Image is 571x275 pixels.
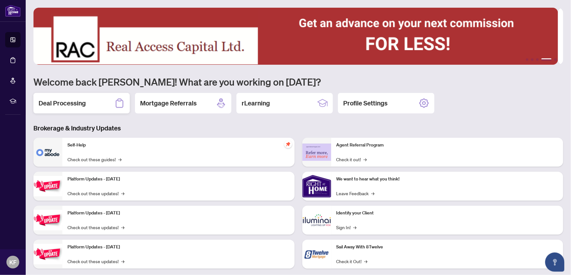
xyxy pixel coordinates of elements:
h1: Welcome back [PERSON_NAME]! What are you working on [DATE]? [33,76,563,88]
span: KF [9,258,16,267]
span: → [353,224,357,231]
p: Platform Updates - [DATE] [67,244,290,251]
h3: Brokerage & Industry Updates [33,124,563,133]
img: Sail Away With 8Twelve [302,240,331,269]
button: 3 [536,58,539,61]
img: Self-Help [33,138,62,167]
a: Check out these updates!→ [67,258,124,265]
button: Open asap [545,253,565,272]
button: 5 [554,58,557,61]
img: Agent Referral Program [302,144,331,161]
p: Identify your Client [336,210,558,217]
span: → [121,190,124,197]
p: Platform Updates - [DATE] [67,176,290,183]
h2: Deal Processing [39,99,86,108]
a: Check out these updates!→ [67,224,124,231]
img: We want to hear what you think! [302,172,331,201]
button: 4 [541,58,552,61]
p: Sail Away With 8Twelve [336,244,558,251]
img: Identify your Client [302,206,331,235]
span: → [364,258,368,265]
a: Check it Out!→ [336,258,368,265]
a: Sign In!→ [336,224,357,231]
a: Check out these guides!→ [67,156,121,163]
img: Platform Updates - July 21, 2025 [33,176,62,196]
span: → [371,190,375,197]
button: 2 [531,58,534,61]
img: Slide 3 [33,8,558,65]
span: pushpin [284,140,292,148]
p: We want to hear what you think! [336,176,558,183]
img: Platform Updates - July 8, 2025 [33,210,62,230]
p: Self-Help [67,142,290,149]
button: 1 [526,58,529,61]
a: Leave Feedback→ [336,190,375,197]
img: logo [5,5,21,17]
span: → [121,258,124,265]
span: → [364,156,367,163]
span: → [121,224,124,231]
img: Platform Updates - June 23, 2025 [33,244,62,264]
a: Check it out!→ [336,156,367,163]
p: Agent Referral Program [336,142,558,149]
h2: Mortgage Referrals [140,99,197,108]
h2: rLearning [242,99,270,108]
span: → [118,156,121,163]
p: Platform Updates - [DATE] [67,210,290,217]
a: Check out these updates!→ [67,190,124,197]
h2: Profile Settings [343,99,388,108]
